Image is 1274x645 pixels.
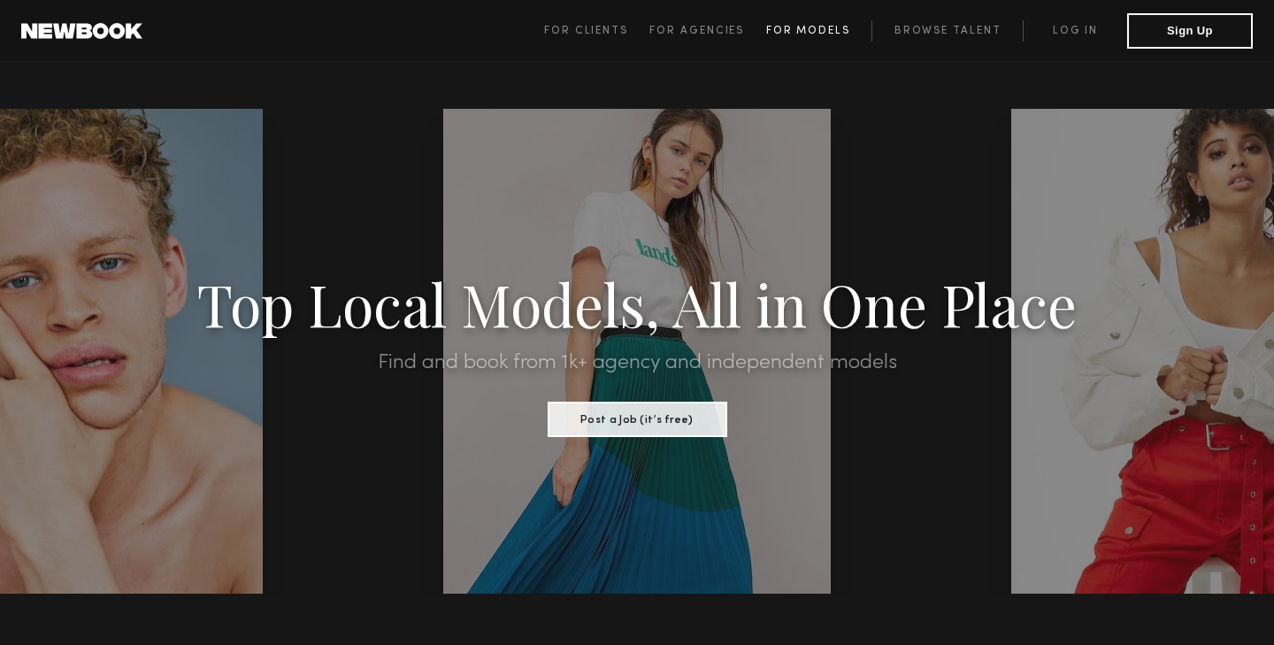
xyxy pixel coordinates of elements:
a: Post a Job (it’s free) [548,408,727,427]
span: For Agencies [649,26,744,36]
a: For Clients [544,20,649,42]
span: For Clients [544,26,628,36]
a: For Models [766,20,872,42]
a: For Agencies [649,20,765,42]
h1: Top Local Models, All in One Place [96,276,1178,331]
h2: Find and book from 1k+ agency and independent models [96,352,1178,373]
button: Sign Up [1127,13,1253,49]
button: Post a Job (it’s free) [548,402,727,437]
span: For Models [766,26,850,36]
a: Log in [1023,20,1127,42]
a: Browse Talent [871,20,1023,42]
